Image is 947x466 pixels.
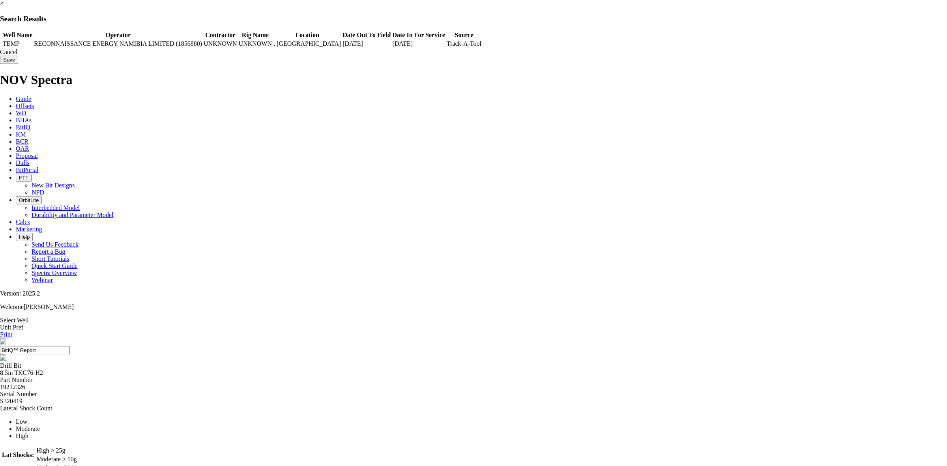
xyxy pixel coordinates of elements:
td: TEMP [2,40,33,48]
th: Operator [34,31,202,39]
a: Short Tutorials [32,255,69,262]
td: High > 25g [36,447,134,455]
span: OrbitLite [19,197,39,203]
td: UNKNOWN [238,40,272,48]
a: NPD [32,189,44,196]
span: Offsets [16,103,34,109]
a: Send Us Feedback [32,241,79,248]
td: UNKNOWN [203,40,237,48]
th: Well Name [2,31,33,39]
li: High [16,432,947,440]
span: Guide [16,95,31,102]
th: Source [446,31,482,39]
th: Location [273,31,341,39]
a: New Bit Designs [32,182,75,189]
a: Report a Bug [32,248,65,255]
td: [DATE] [342,40,391,48]
span: KM [16,131,26,138]
th: Date In For Service [392,31,445,39]
a: Interbedded Model [32,204,80,211]
a: Webinar [32,277,53,283]
span: Marketing [16,226,42,232]
a: Quick Start Guide [32,262,77,269]
a: Spectra Overview [32,269,77,276]
span: BHAs [16,117,32,124]
span: OAR [16,145,29,152]
span: Help [19,234,30,240]
span: Proposal [16,152,38,159]
span: BitIQ [16,124,30,131]
span: [PERSON_NAME] [24,303,74,310]
span: WD [16,110,26,116]
td: [DATE] [392,40,445,48]
td: RECONNAISSANCE ENERGY NAMIBIA LIMITED (1856880) [34,40,202,48]
span: Dulls [16,159,30,166]
li: Moderate [16,425,947,432]
li: Low [16,418,947,425]
a: Durability and Parameter Model [32,211,114,218]
span: BitPortal [16,167,39,173]
span: Calcs [16,219,30,225]
th: Contractor [203,31,237,39]
td: Track-A-Tool [446,40,482,48]
th: Lat Shocks: [1,447,35,463]
td: , [GEOGRAPHIC_DATA] [273,40,341,48]
th: Date Out To Field [342,31,391,39]
td: Moderate > 10g [36,455,134,463]
span: FTT [19,175,28,181]
th: Rig Name [238,31,272,39]
span: BCR [16,138,28,145]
